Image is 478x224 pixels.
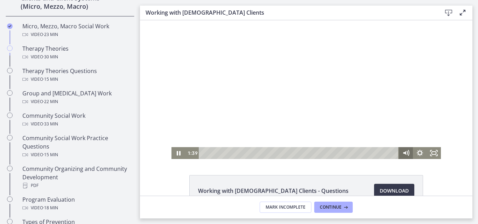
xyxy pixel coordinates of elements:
div: Program Evaluation [22,195,132,212]
button: Fullscreen [287,127,301,139]
div: PDF [22,181,132,190]
div: Community Social Work [22,111,132,128]
span: · 15 min [43,151,58,159]
div: Video [22,30,132,39]
div: Group and [MEDICAL_DATA] Work [22,89,132,106]
button: Continue [314,202,353,213]
i: Completed [7,23,13,29]
div: Therapy Theories [22,44,132,61]
button: Mark Incomplete [260,202,311,213]
div: Video [22,120,132,128]
div: Micro, Mezzo, Macro Social Work [22,22,132,39]
div: Video [22,151,132,159]
span: · 15 min [43,75,58,84]
span: · 33 min [43,120,58,128]
button: Mute [259,127,273,139]
span: · 18 min [43,204,58,212]
span: Working with [DEMOGRAPHIC_DATA] Clients - Questions [198,187,349,195]
iframe: Video Lesson [140,20,472,159]
a: Download [374,184,414,198]
span: · 30 min [43,53,58,61]
div: Therapy Theories Questions [22,67,132,84]
span: Mark Incomplete [266,204,305,210]
div: Video [22,53,132,61]
span: Download [380,187,409,195]
span: · 23 min [43,30,58,39]
div: Video [22,97,132,106]
h3: Working with [DEMOGRAPHIC_DATA] Clients [146,8,430,17]
button: Show settings menu [273,127,287,139]
span: Continue [320,204,342,210]
div: Video [22,204,132,212]
div: Video [22,75,132,84]
div: Community Social Work Practice Questions [22,134,132,159]
div: Community Organizing and Community Development [22,165,132,190]
span: · 22 min [43,97,58,106]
